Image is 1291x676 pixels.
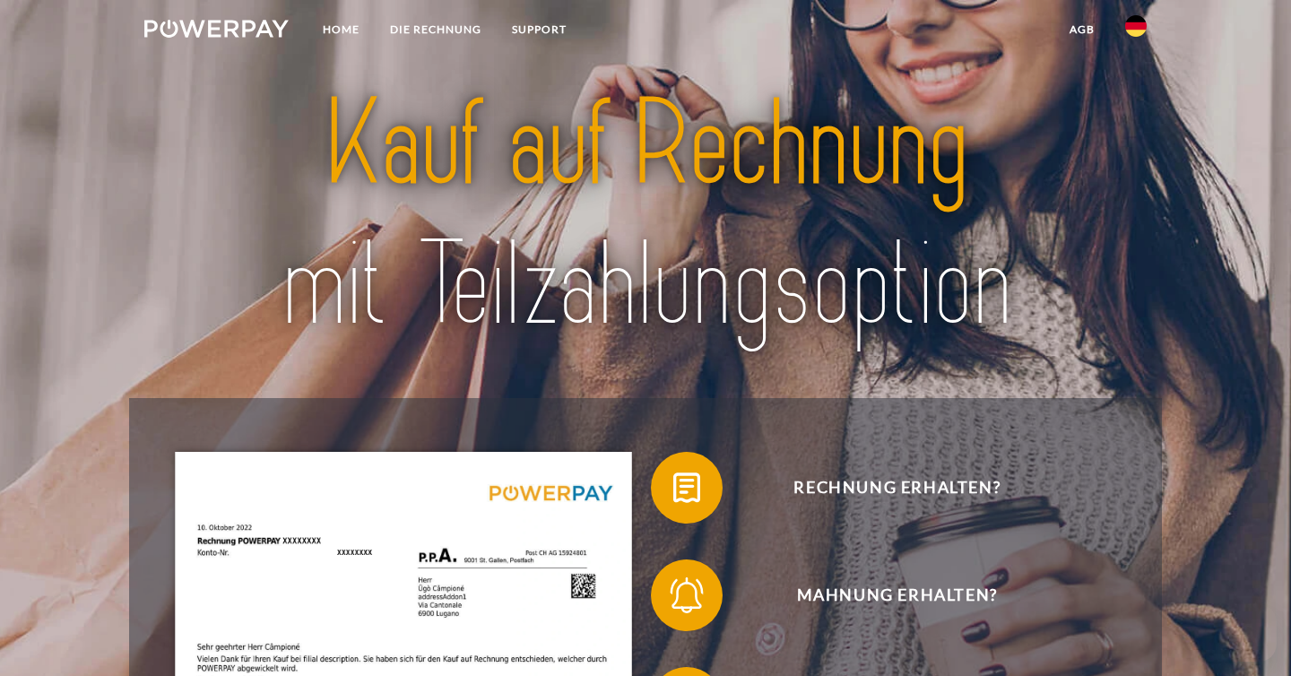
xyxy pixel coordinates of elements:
[194,67,1097,361] img: title-powerpay_de.svg
[651,559,1117,631] button: Mahnung erhalten?
[678,559,1117,631] span: Mahnung erhalten?
[1125,15,1147,37] img: de
[678,452,1117,524] span: Rechnung erhalten?
[497,13,582,46] a: SUPPORT
[664,573,709,618] img: qb_bell.svg
[144,20,289,38] img: logo-powerpay-white.svg
[664,465,709,510] img: qb_bill.svg
[651,452,1117,524] button: Rechnung erhalten?
[308,13,375,46] a: Home
[1219,604,1277,662] iframe: Schaltfläche zum Öffnen des Messaging-Fensters
[1054,13,1110,46] a: agb
[375,13,497,46] a: DIE RECHNUNG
